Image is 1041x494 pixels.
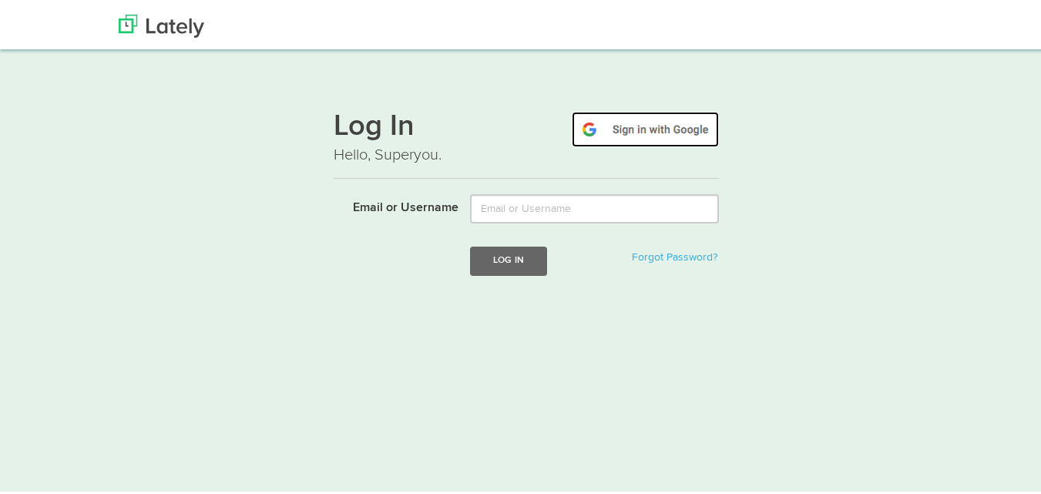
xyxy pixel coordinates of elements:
[632,249,717,260] a: Forgot Password?
[119,12,204,35] img: Lately
[322,191,458,214] label: Email or Username
[334,109,719,141] h1: Log In
[334,141,719,163] p: Hello, Superyou.
[470,244,547,272] button: Log In
[572,109,719,144] img: google-signin.png
[470,191,719,220] input: Email or Username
